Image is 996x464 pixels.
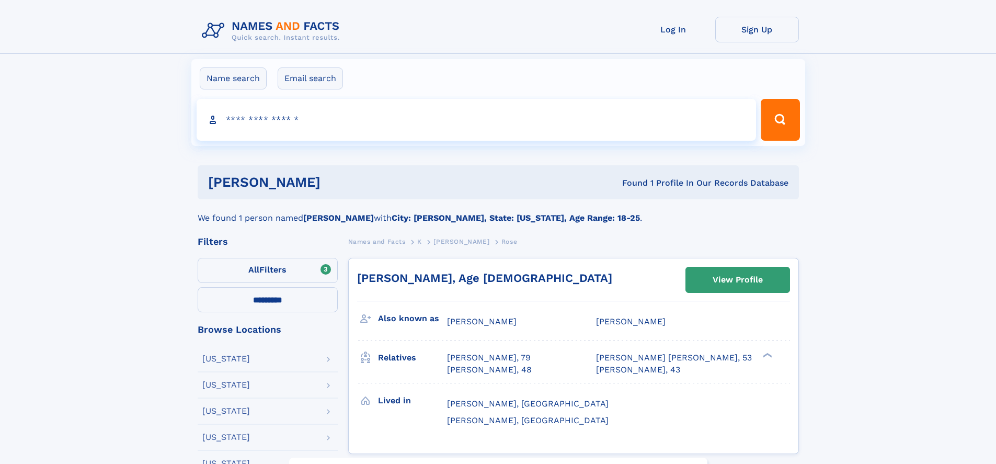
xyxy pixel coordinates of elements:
div: View Profile [713,268,763,292]
h3: Lived in [378,392,447,410]
div: [US_STATE] [202,381,250,389]
div: Browse Locations [198,325,338,334]
a: Log In [632,17,715,42]
span: [PERSON_NAME], [GEOGRAPHIC_DATA] [447,399,609,409]
label: Email search [278,67,343,89]
div: Found 1 Profile In Our Records Database [471,177,788,189]
div: [US_STATE] [202,433,250,442]
span: Rose [501,238,517,245]
a: [PERSON_NAME], 48 [447,364,532,376]
div: ❯ [760,352,773,359]
a: [PERSON_NAME], 79 [447,352,531,364]
a: K [417,235,422,248]
h1: [PERSON_NAME] [208,176,472,189]
span: K [417,238,422,245]
img: Logo Names and Facts [198,17,348,45]
label: Filters [198,258,338,283]
span: [PERSON_NAME] [433,238,489,245]
div: We found 1 person named with . [198,199,799,224]
a: [PERSON_NAME] [PERSON_NAME], 53 [596,352,752,364]
label: Name search [200,67,267,89]
button: Search Button [761,99,799,141]
a: View Profile [686,267,789,292]
span: [PERSON_NAME], [GEOGRAPHIC_DATA] [447,415,609,425]
span: [PERSON_NAME] [596,316,666,326]
b: City: [PERSON_NAME], State: [US_STATE], Age Range: 18-25 [392,213,640,223]
h3: Relatives [378,349,447,367]
div: Filters [198,237,338,246]
a: Names and Facts [348,235,406,248]
input: search input [197,99,757,141]
h3: Also known as [378,310,447,327]
a: Sign Up [715,17,799,42]
div: [US_STATE] [202,355,250,363]
a: [PERSON_NAME], 43 [596,364,680,376]
span: [PERSON_NAME] [447,316,517,326]
a: [PERSON_NAME] [433,235,489,248]
span: All [248,265,259,275]
div: [US_STATE] [202,407,250,415]
a: [PERSON_NAME], Age [DEMOGRAPHIC_DATA] [357,271,612,285]
b: [PERSON_NAME] [303,213,374,223]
